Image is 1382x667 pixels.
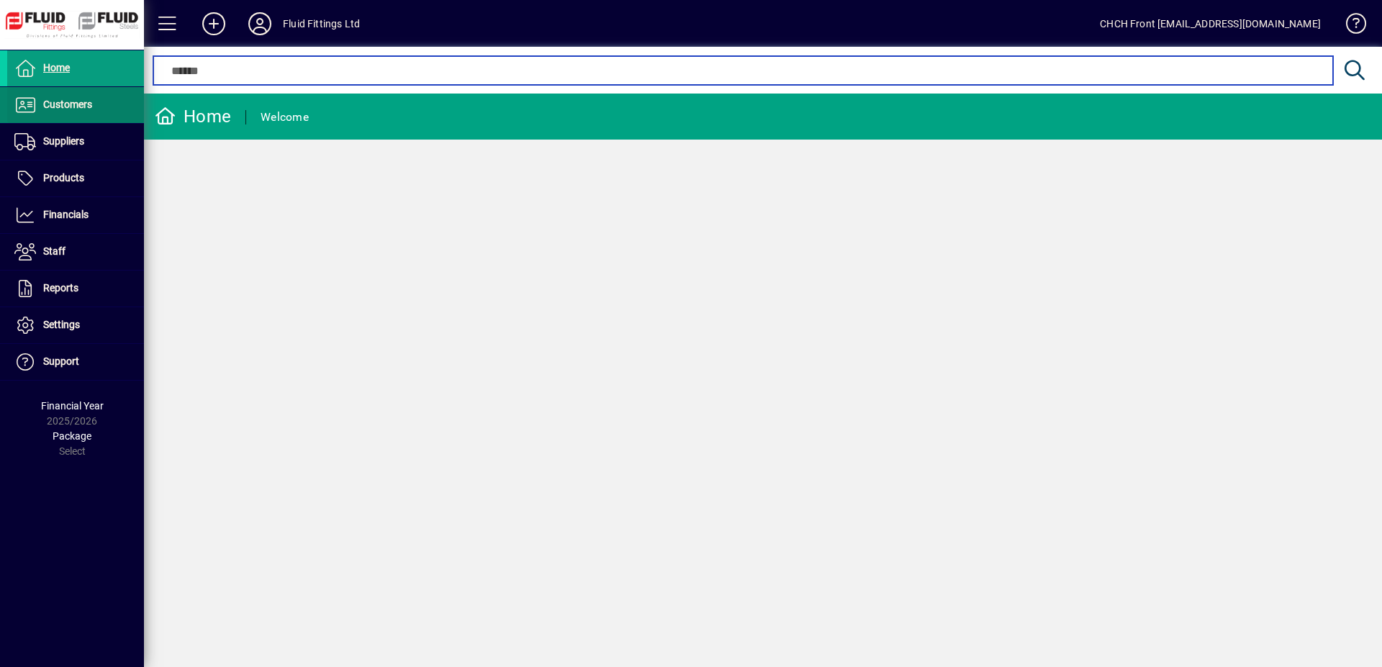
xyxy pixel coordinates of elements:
[43,319,80,330] span: Settings
[261,106,309,129] div: Welcome
[41,400,104,412] span: Financial Year
[43,245,66,257] span: Staff
[43,355,79,367] span: Support
[43,282,78,294] span: Reports
[191,11,237,37] button: Add
[7,87,144,123] a: Customers
[43,62,70,73] span: Home
[7,197,144,233] a: Financials
[7,124,144,160] a: Suppliers
[7,344,144,380] a: Support
[283,12,360,35] div: Fluid Fittings Ltd
[7,307,144,343] a: Settings
[7,160,144,196] a: Products
[43,172,84,183] span: Products
[237,11,283,37] button: Profile
[155,105,231,128] div: Home
[43,209,89,220] span: Financials
[53,430,91,442] span: Package
[1335,3,1364,50] a: Knowledge Base
[7,271,144,307] a: Reports
[7,234,144,270] a: Staff
[1100,12,1321,35] div: CHCH Front [EMAIL_ADDRESS][DOMAIN_NAME]
[43,135,84,147] span: Suppliers
[43,99,92,110] span: Customers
